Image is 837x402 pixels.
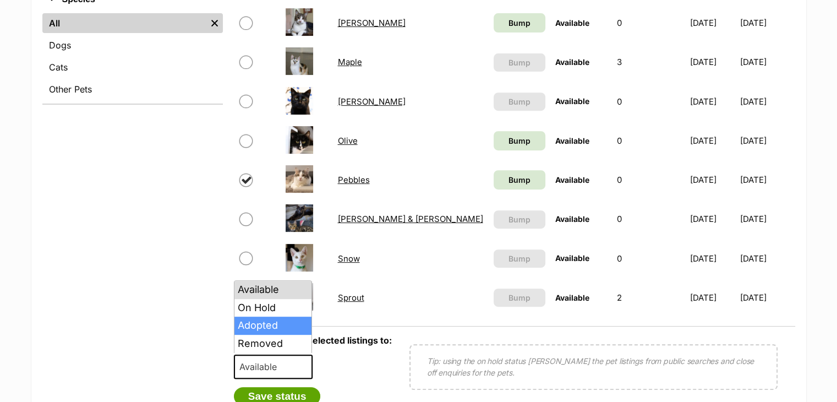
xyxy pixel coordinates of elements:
td: [DATE] [740,161,794,199]
a: Pebbles [337,175,369,185]
span: Bump [508,174,530,186]
a: Bump [494,170,545,189]
td: 0 [612,240,685,278]
span: Available [555,57,589,67]
li: Available [234,281,312,299]
td: [DATE] [740,279,794,317]
a: [PERSON_NAME] [337,96,405,107]
span: Bump [508,253,530,264]
a: Maple [337,57,362,67]
td: [DATE] [686,200,739,238]
a: All [42,13,206,33]
span: Available [555,253,589,263]
button: Bump [494,289,545,307]
a: Olive [337,135,357,146]
td: [DATE] [686,83,739,121]
button: Bump [494,210,545,229]
span: Available [555,18,589,28]
td: 3 [612,43,685,81]
a: Remove filter [206,13,223,33]
li: On Hold [234,299,312,317]
span: Available [555,96,589,106]
td: [DATE] [740,83,794,121]
li: Removed [234,335,312,353]
td: [DATE] [740,240,794,278]
label: Update status of selected listings to: [234,335,392,346]
span: Available [555,293,589,302]
td: [DATE] [686,240,739,278]
span: Available [235,359,288,374]
span: Bump [508,57,530,68]
a: Sprout [337,292,364,303]
button: Bump [494,53,545,72]
td: 0 [612,161,685,199]
td: 0 [612,200,685,238]
td: 0 [612,122,685,160]
span: Bump [508,292,530,303]
td: [DATE] [740,122,794,160]
a: [PERSON_NAME] [337,18,405,28]
span: Bump [508,135,530,146]
a: Bump [494,13,545,32]
span: Available [555,136,589,145]
a: Dogs [42,35,223,55]
a: Cats [42,57,223,77]
td: 2 [612,279,685,317]
button: Bump [494,249,545,268]
li: Adopted [234,317,312,335]
a: Snow [337,253,359,264]
td: [DATE] [740,43,794,81]
a: Bump [494,131,545,150]
span: Bump [508,214,530,225]
td: [DATE] [686,4,739,42]
span: Available [555,175,589,184]
td: 0 [612,83,685,121]
td: [DATE] [686,279,739,317]
div: Species [42,11,223,104]
td: [DATE] [686,161,739,199]
span: Bump [508,96,530,107]
td: [DATE] [686,122,739,160]
span: Available [555,214,589,224]
td: [DATE] [686,43,739,81]
a: Other Pets [42,79,223,99]
td: 0 [612,4,685,42]
td: [DATE] [740,4,794,42]
span: Available [234,355,313,379]
td: [DATE] [740,200,794,238]
a: [PERSON_NAME] & [PERSON_NAME] [337,214,483,224]
span: Bump [508,17,530,29]
p: Tip: using the on hold status [PERSON_NAME] the pet listings from public searches and close off e... [427,355,760,378]
button: Bump [494,93,545,111]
